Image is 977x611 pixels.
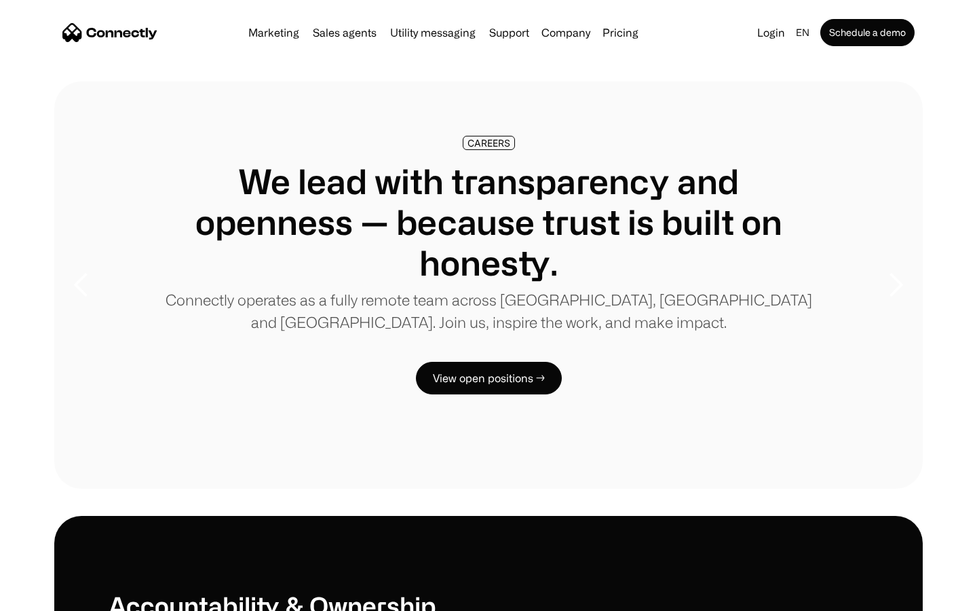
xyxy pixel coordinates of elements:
p: Connectly operates as a fully remote team across [GEOGRAPHIC_DATA], [GEOGRAPHIC_DATA] and [GEOGRA... [163,289,814,333]
a: Pricing [597,27,644,38]
a: Login [752,23,790,42]
div: en [796,23,809,42]
div: CAREERS [467,138,510,148]
ul: Language list [27,587,81,606]
a: View open positions → [416,362,562,394]
h1: We lead with transparency and openness — because trust is built on honesty. [163,161,814,283]
a: Utility messaging [385,27,481,38]
div: Company [541,23,590,42]
a: Support [484,27,535,38]
a: Sales agents [307,27,382,38]
a: Marketing [243,27,305,38]
a: Schedule a demo [820,19,915,46]
aside: Language selected: English [14,586,81,606]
